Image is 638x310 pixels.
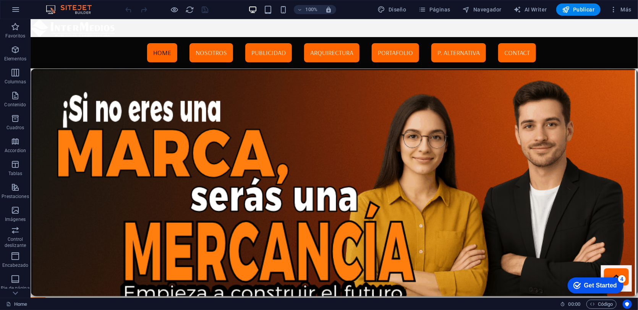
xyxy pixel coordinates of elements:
[378,6,406,13] span: Diseño
[511,3,550,16] button: AI Writer
[574,301,575,307] span: :
[185,5,194,14] button: reload
[5,148,26,154] p: Accordion
[186,5,194,14] i: Volver a cargar página
[607,3,635,16] button: Más
[44,5,101,14] img: Editor Logo
[568,300,580,309] span: 00 00
[560,300,581,309] h6: Tiempo de la sesión
[294,5,321,14] button: 100%
[419,6,450,13] span: Páginas
[23,8,55,15] div: Get Started
[562,6,595,13] span: Publicar
[2,262,28,268] p: Encabezado
[305,5,317,14] h6: 100%
[2,193,29,200] p: Prestaciones
[325,6,332,13] i: Al redimensionar, ajustar el nivel de zoom automáticamente para ajustarse al dispositivo elegido.
[375,3,410,16] div: Diseño (Ctrl+Alt+Y)
[4,102,26,108] p: Contenido
[6,300,27,309] a: Haz clic para cancelar la selección y doble clic para abrir páginas
[460,3,505,16] button: Navegador
[5,79,26,85] p: Columnas
[556,3,601,16] button: Publicar
[1,285,29,291] p: Pie de página
[170,5,179,14] button: Haz clic para salir del modo de previsualización y seguir editando
[514,6,547,13] span: AI Writer
[375,3,410,16] button: Diseño
[586,300,617,309] button: Código
[623,300,632,309] button: Usercentrics
[5,33,25,39] p: Favoritos
[610,6,632,13] span: Más
[5,216,26,222] p: Imágenes
[6,125,24,131] p: Cuadros
[463,6,502,13] span: Navegador
[416,3,453,16] button: Páginas
[8,170,23,177] p: Tablas
[6,4,62,20] div: Get Started 4 items remaining, 20% complete
[590,300,613,309] span: Código
[4,56,26,62] p: Elementos
[57,2,64,9] div: 4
